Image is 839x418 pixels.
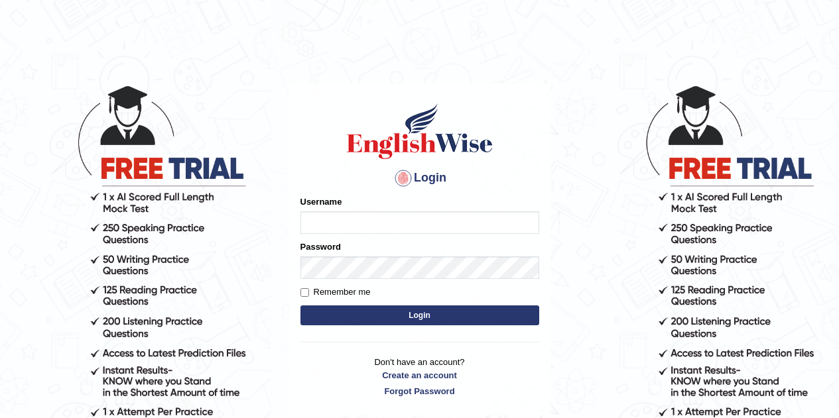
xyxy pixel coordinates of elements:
[300,356,539,397] p: Don't have an account?
[344,101,495,161] img: Logo of English Wise sign in for intelligent practice with AI
[300,195,342,208] label: Username
[300,305,539,325] button: Login
[300,286,371,299] label: Remember me
[300,288,309,297] input: Remember me
[300,240,341,253] label: Password
[300,369,539,382] a: Create an account
[300,385,539,397] a: Forgot Password
[300,168,539,189] h4: Login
